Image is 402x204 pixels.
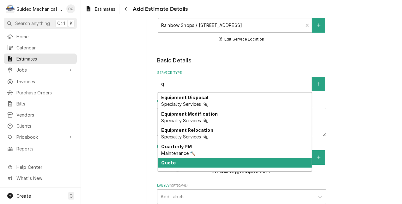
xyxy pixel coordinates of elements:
div: Guided Mechanical Services, LLC [16,6,63,12]
div: G [6,4,15,13]
span: Estimates [95,6,115,12]
button: Create New Location [312,18,325,33]
button: Navigate back [121,4,131,14]
div: Service Type [157,70,326,91]
a: Go to Pricebook [4,132,77,142]
span: K [70,20,73,27]
label: Equipment [157,144,326,149]
span: Clients [16,123,74,129]
span: Calendar [16,44,74,51]
a: Purchase Orders [4,87,77,98]
span: Bills [16,100,74,107]
button: Edit Service Location [218,35,265,43]
strong: Equipment Relocation [161,127,213,133]
svg: Create New Service [317,82,320,86]
a: Vendors [4,110,77,120]
label: Labels [157,183,326,188]
a: Clients [4,121,77,131]
div: Service Location [157,12,326,43]
span: Estimates [16,55,74,62]
span: ( optional ) [170,184,187,187]
button: Create New Service [312,77,325,91]
span: Specialty Services 🔌 [161,101,208,107]
span: Pricebook [16,134,64,140]
strong: Quote [161,160,176,165]
strong: Equipment Disposal [161,95,208,100]
span: Specialty Services 🔌 [161,118,208,123]
div: Equipment [157,144,326,175]
span: Jobs [16,67,64,73]
span: Home [16,33,74,40]
strong: Equipment Modification [161,111,218,117]
a: Go to What's New [4,173,77,183]
svg: Create New Equipment [317,155,320,160]
button: Search anythingCtrlK [4,18,77,29]
button: Create New Equipment [312,150,325,165]
a: Invoices [4,76,77,87]
span: Invoices [16,78,74,85]
span: Search anything [15,20,50,27]
legend: Basic Details [157,56,326,65]
span: Add Estimate Details [131,5,188,13]
label: Reason For Call [157,99,326,104]
span: Ctrl [57,20,65,27]
span: Purchase Orders [16,89,74,96]
a: Estimates [83,4,118,14]
div: Reason For Call [157,99,326,136]
span: What's New [16,175,73,182]
a: Go to Jobs [4,65,77,75]
span: Create [16,193,31,199]
a: Home [4,31,77,42]
a: Reports [4,143,77,154]
span: Vendors [16,112,74,118]
div: Guided Mechanical Services, LLC's Avatar [6,4,15,13]
span: Specialty Services 🔌 [161,134,208,139]
a: Go to Help Center [4,162,77,172]
a: Calendar [4,42,77,53]
div: Labels [157,183,326,204]
div: Daniel Cornell's Avatar [66,4,75,13]
div: DC [66,4,75,13]
span: Maintenance 🔨 [161,150,195,156]
strong: Quarterly PM [161,144,192,149]
svg: Create New Location [317,23,320,28]
span: Reports [16,145,74,152]
label: Service Type [157,70,326,75]
strong: quote 2 [161,170,179,175]
a: Bills [4,99,77,109]
span: Help Center [16,164,73,170]
span: C [70,193,73,199]
a: Estimates [4,54,77,64]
